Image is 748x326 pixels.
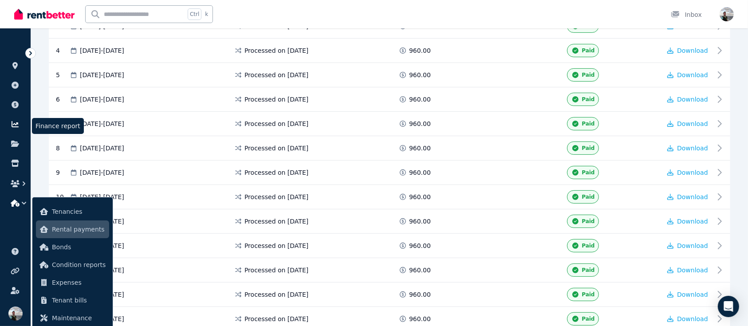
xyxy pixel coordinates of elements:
[56,68,69,82] div: 5
[677,267,708,274] span: Download
[409,217,431,226] span: 960.00
[14,8,75,21] img: RentBetter
[56,141,69,155] div: 8
[56,166,69,179] div: 9
[582,120,594,127] span: Paid
[36,238,109,256] a: Bonds
[582,291,594,298] span: Paid
[244,144,308,153] span: Processed on [DATE]
[52,313,106,323] span: Maintenance
[718,296,739,317] div: Open Intercom Messenger
[56,117,69,130] div: 7
[409,168,431,177] span: 960.00
[244,46,308,55] span: Processed on [DATE]
[582,145,594,152] span: Paid
[244,217,308,226] span: Processed on [DATE]
[677,193,708,200] span: Download
[244,241,308,250] span: Processed on [DATE]
[32,118,84,134] span: Finance report
[677,291,708,298] span: Download
[582,242,594,249] span: Paid
[582,169,594,176] span: Paid
[409,266,431,275] span: 960.00
[582,218,594,225] span: Paid
[582,315,594,322] span: Paid
[667,217,708,226] button: Download
[677,145,708,152] span: Download
[36,220,109,238] a: Rental payments
[667,71,708,79] button: Download
[52,259,106,270] span: Condition reports
[677,96,708,103] span: Download
[80,168,124,177] span: [DATE] - [DATE]
[667,46,708,55] button: Download
[667,95,708,104] button: Download
[52,242,106,252] span: Bonds
[667,266,708,275] button: Download
[244,168,308,177] span: Processed on [DATE]
[80,46,124,55] span: [DATE] - [DATE]
[244,192,308,201] span: Processed on [DATE]
[244,95,308,104] span: Processed on [DATE]
[409,95,431,104] span: 960.00
[667,290,708,299] button: Download
[52,277,106,288] span: Expenses
[677,315,708,322] span: Download
[8,306,23,321] img: Josh Deacon
[409,71,431,79] span: 960.00
[667,144,708,153] button: Download
[52,295,106,306] span: Tenant bills
[677,71,708,79] span: Download
[36,256,109,274] a: Condition reports
[244,266,308,275] span: Processed on [DATE]
[80,71,124,79] span: [DATE] - [DATE]
[80,119,124,128] span: [DATE] - [DATE]
[56,93,69,106] div: 6
[409,192,431,201] span: 960.00
[667,314,708,323] button: Download
[582,96,594,103] span: Paid
[188,8,201,20] span: Ctrl
[52,206,106,217] span: Tenancies
[671,10,702,19] div: Inbox
[677,120,708,127] span: Download
[409,144,431,153] span: 960.00
[36,291,109,309] a: Tenant bills
[80,144,124,153] span: [DATE] - [DATE]
[244,314,308,323] span: Processed on [DATE]
[582,71,594,79] span: Paid
[409,241,431,250] span: 960.00
[52,224,106,235] span: Rental payments
[582,267,594,274] span: Paid
[205,11,208,18] span: k
[409,119,431,128] span: 960.00
[409,290,431,299] span: 960.00
[244,119,308,128] span: Processed on [DATE]
[677,47,708,54] span: Download
[582,47,594,54] span: Paid
[36,274,109,291] a: Expenses
[582,193,594,200] span: Paid
[677,169,708,176] span: Download
[409,314,431,323] span: 960.00
[56,190,69,204] div: 10
[677,242,708,249] span: Download
[56,44,69,57] div: 4
[720,7,734,21] img: Josh Deacon
[409,46,431,55] span: 960.00
[36,203,109,220] a: Tenancies
[667,119,708,128] button: Download
[677,218,708,225] span: Download
[667,192,708,201] button: Download
[80,95,124,104] span: [DATE] - [DATE]
[667,168,708,177] button: Download
[667,241,708,250] button: Download
[244,71,308,79] span: Processed on [DATE]
[80,192,124,201] span: [DATE] - [DATE]
[244,290,308,299] span: Processed on [DATE]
